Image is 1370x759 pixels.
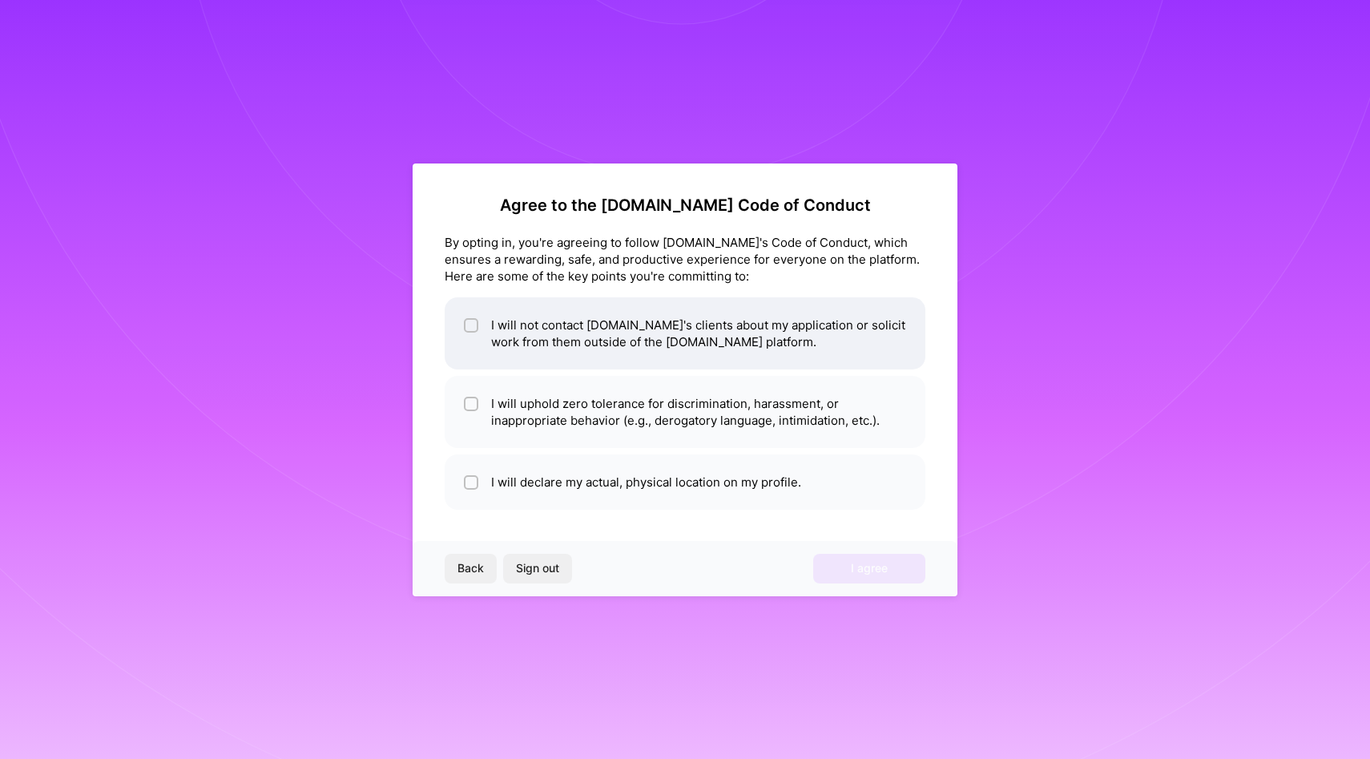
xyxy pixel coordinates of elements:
[445,297,925,369] li: I will not contact [DOMAIN_NAME]'s clients about my application or solicit work from them outside...
[445,234,925,285] div: By opting in, you're agreeing to follow [DOMAIN_NAME]'s Code of Conduct, which ensures a rewardin...
[445,196,925,215] h2: Agree to the [DOMAIN_NAME] Code of Conduct
[445,554,497,583] button: Back
[445,376,925,448] li: I will uphold zero tolerance for discrimination, harassment, or inappropriate behavior (e.g., der...
[457,560,484,576] span: Back
[445,454,925,510] li: I will declare my actual, physical location on my profile.
[516,560,559,576] span: Sign out
[503,554,572,583] button: Sign out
